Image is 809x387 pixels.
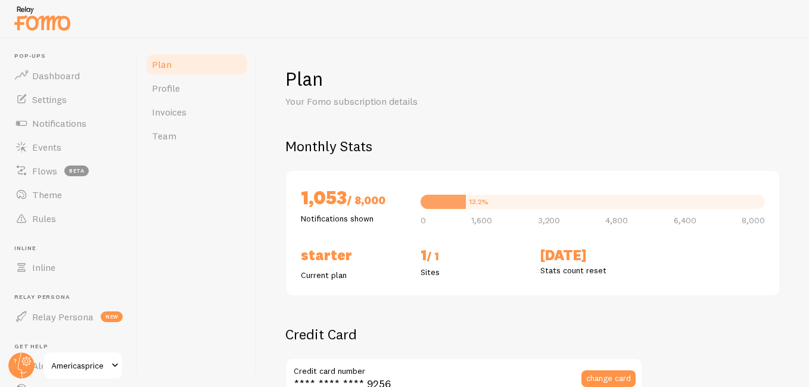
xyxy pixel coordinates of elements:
[301,246,406,264] h2: Starter
[427,249,439,263] span: / 1
[540,246,646,264] h2: [DATE]
[43,351,123,380] a: Americasprice
[7,207,130,230] a: Rules
[32,70,80,82] span: Dashboard
[64,166,89,176] span: beta
[145,124,249,148] a: Team
[742,216,765,224] span: 8,000
[14,343,130,351] span: Get Help
[152,82,180,94] span: Profile
[540,264,646,276] p: Stats count reset
[101,311,123,322] span: new
[145,76,249,100] a: Profile
[7,111,130,135] a: Notifications
[32,93,67,105] span: Settings
[14,294,130,301] span: Relay Persona
[285,137,780,155] h2: Monthly Stats
[421,246,526,266] h2: 1
[152,106,186,118] span: Invoices
[285,358,643,378] label: Credit card number
[14,245,130,252] span: Inline
[301,213,406,224] p: Notifications shown
[285,67,780,91] h1: Plan
[586,374,631,382] span: change card
[32,189,62,201] span: Theme
[32,117,86,129] span: Notifications
[32,261,55,273] span: Inline
[7,64,130,88] a: Dashboard
[7,305,130,329] a: Relay Persona new
[301,269,406,281] p: Current plan
[301,185,406,213] h2: 1,053
[32,311,94,323] span: Relay Persona
[421,216,426,224] span: 0
[7,255,130,279] a: Inline
[674,216,696,224] span: 6,400
[605,216,628,224] span: 4,800
[469,198,488,205] div: 13.2%
[581,370,636,387] button: change card
[152,130,176,142] span: Team
[471,216,492,224] span: 1,600
[421,266,526,278] p: Sites
[14,52,130,60] span: Pop-ups
[285,95,571,108] p: Your Fomo subscription details
[152,58,172,70] span: Plan
[7,135,130,159] a: Events
[51,358,108,373] span: Americasprice
[7,183,130,207] a: Theme
[538,216,560,224] span: 3,200
[13,3,72,33] img: fomo-relay-logo-orange.svg
[32,213,56,224] span: Rules
[347,193,385,207] span: / 8,000
[32,141,61,153] span: Events
[32,165,57,177] span: Flows
[285,325,643,344] h2: Credit Card
[145,100,249,124] a: Invoices
[7,88,130,111] a: Settings
[145,52,249,76] a: Plan
[7,159,130,183] a: Flows beta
